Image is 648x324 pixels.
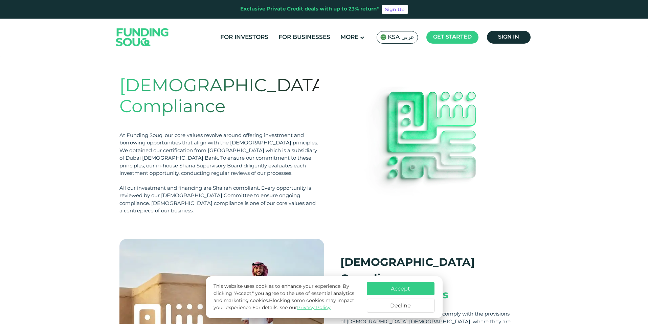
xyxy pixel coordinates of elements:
[340,255,513,287] div: [DEMOGRAPHIC_DATA] Compliance
[119,132,319,178] div: At Funding Souq, our core values revolve around offering investment and borrowing opportunities t...
[367,282,434,295] button: Accept
[487,31,531,44] a: Sign in
[119,76,319,118] h1: [DEMOGRAPHIC_DATA] Compliance
[382,5,408,14] a: Sign Up
[361,87,497,205] img: shariah-banner
[109,20,176,54] img: Logo
[340,34,358,40] span: More
[214,298,354,310] span: Blocking some cookies may impact your experience
[214,283,360,311] p: This website uses cookies to enhance your experience. By clicking "Accept," you agree to the use ...
[498,34,519,40] span: Sign in
[219,32,270,43] a: For Investors
[388,33,414,41] span: KSA عربي
[297,305,331,310] a: Privacy Policy
[277,32,332,43] a: For Businesses
[240,5,379,13] div: Exclusive Private Credit deals with up to 23% return*
[380,34,386,40] img: SA Flag
[367,299,434,313] button: Decline
[252,305,332,310] span: For details, see our .
[433,34,472,40] span: Get started
[119,185,319,215] div: All our investment and financing are Shairah compliant. Every opportunity is reviewed by our [DEM...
